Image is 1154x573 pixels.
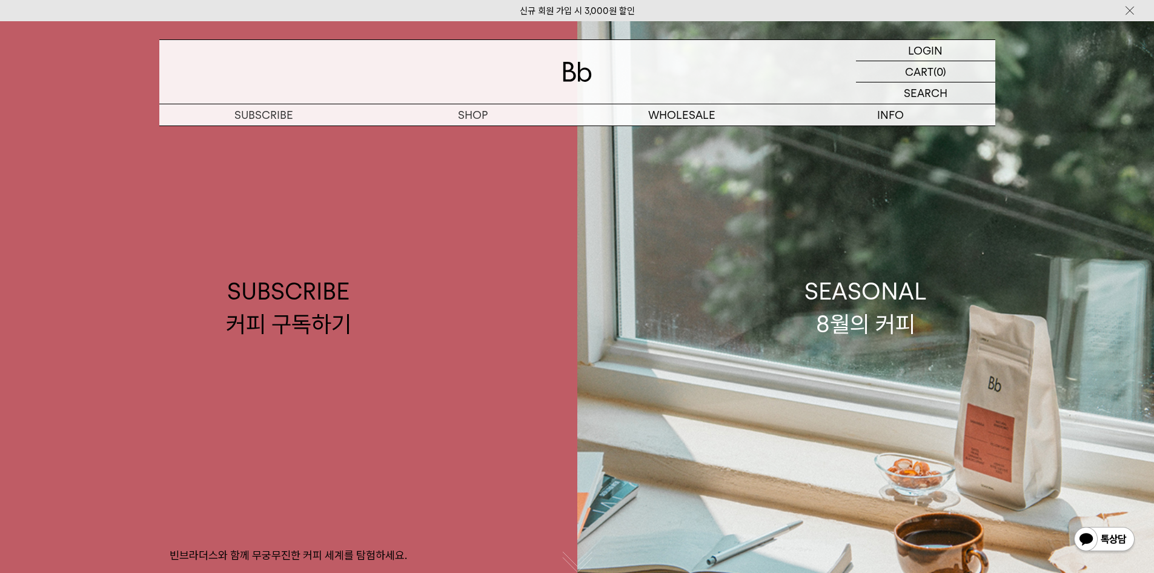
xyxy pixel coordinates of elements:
p: INFO [786,104,995,126]
p: (0) [933,61,946,82]
a: SUBSCRIBE [159,104,368,126]
img: 로고 [563,62,592,82]
img: 카카오톡 채널 1:1 채팅 버튼 [1073,526,1136,555]
p: CART [905,61,933,82]
p: SEARCH [904,82,947,104]
p: LOGIN [908,40,943,61]
div: SUBSCRIBE 커피 구독하기 [226,275,351,340]
div: SEASONAL 8월의 커피 [804,275,927,340]
p: WHOLESALE [577,104,786,126]
a: CART (0) [856,61,995,82]
a: LOGIN [856,40,995,61]
a: 신규 회원 가입 시 3,000원 할인 [520,5,635,16]
a: SHOP [368,104,577,126]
